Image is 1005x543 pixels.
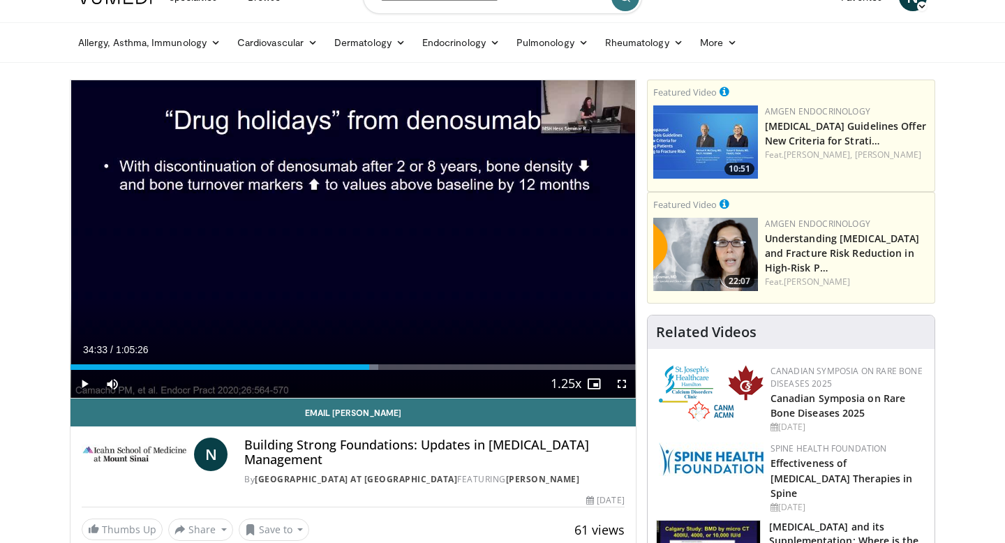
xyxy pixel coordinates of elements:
[116,344,149,355] span: 1:05:26
[653,105,758,179] img: 7b525459-078d-43af-84f9-5c25155c8fbb.png.150x105_q85_crop-smart_upscale.jpg
[82,519,163,540] a: Thumbs Up
[244,438,624,468] h4: Building Strong Foundations: Updates in [MEDICAL_DATA] Management
[70,399,636,426] a: Email [PERSON_NAME]
[765,105,870,117] a: Amgen Endocrinology
[724,275,754,288] span: 22:07
[784,276,850,288] a: [PERSON_NAME]
[770,421,923,433] div: [DATE]
[244,473,624,486] div: By FEATURING
[506,473,580,485] a: [PERSON_NAME]
[70,80,636,399] video-js: Video Player
[653,218,758,291] img: c9a25db3-4db0-49e1-a46f-17b5c91d58a1.png.150x105_q85_crop-smart_upscale.png
[239,519,310,541] button: Save to
[770,501,923,514] div: [DATE]
[98,370,126,398] button: Mute
[692,29,745,57] a: More
[110,344,113,355] span: /
[765,232,920,274] a: Understanding [MEDICAL_DATA] and Fracture Risk Reduction in High-Risk P…
[770,365,923,389] a: Canadian Symposia on Rare Bone Diseases 2025
[659,365,764,422] img: 59b7dea3-8883-45d6-a110-d30c6cb0f321.png.150x105_q85_autocrop_double_scale_upscale_version-0.2.png
[414,29,508,57] a: Endocrinology
[656,324,757,341] h4: Related Videos
[770,456,913,499] a: Effectiveness of [MEDICAL_DATA] Therapies in Spine
[765,276,929,288] div: Feat.
[765,149,929,161] div: Feat.
[574,521,625,538] span: 61 views
[653,218,758,291] a: 22:07
[765,119,926,147] a: [MEDICAL_DATA] Guidelines Offer New Criteria for Strati…
[653,86,717,98] small: Featured Video
[724,163,754,175] span: 10:51
[608,370,636,398] button: Fullscreen
[653,105,758,179] a: 10:51
[70,29,229,57] a: Allergy, Asthma, Immunology
[770,392,906,419] a: Canadian Symposia on Rare Bone Diseases 2025
[70,370,98,398] button: Play
[770,442,887,454] a: Spine Health Foundation
[765,218,870,230] a: Amgen Endocrinology
[586,494,624,507] div: [DATE]
[229,29,326,57] a: Cardiovascular
[326,29,414,57] a: Dermatology
[784,149,852,161] a: [PERSON_NAME],
[255,473,457,485] a: [GEOGRAPHIC_DATA] at [GEOGRAPHIC_DATA]
[552,370,580,398] button: Playback Rate
[580,370,608,398] button: Enable picture-in-picture mode
[83,344,107,355] span: 34:33
[194,438,228,471] a: N
[70,364,636,370] div: Progress Bar
[653,198,717,211] small: Featured Video
[659,442,764,476] img: 57d53db2-a1b3-4664-83ec-6a5e32e5a601.png.150x105_q85_autocrop_double_scale_upscale_version-0.2.jpg
[508,29,597,57] a: Pulmonology
[82,438,188,471] img: Icahn School of Medicine at Mount Sinai
[597,29,692,57] a: Rheumatology
[855,149,921,161] a: [PERSON_NAME]
[168,519,233,541] button: Share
